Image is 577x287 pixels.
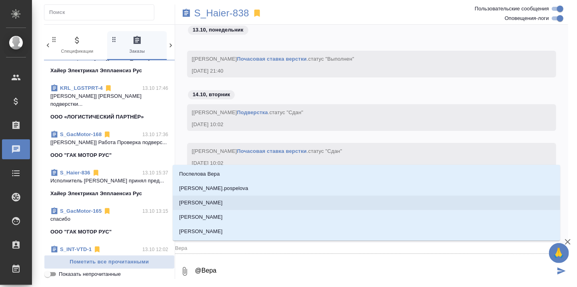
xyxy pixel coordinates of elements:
[142,207,168,215] p: 13.10 13:15
[44,164,175,202] div: S_Haier-83613.10 15:37Исполнитель [PERSON_NAME] принял пред...Хайер Электрикал Эпплаенсиз Рус
[93,245,101,253] svg: Отписаться
[50,36,104,55] span: Спецификации
[142,84,168,92] p: 13.10 17:46
[179,170,220,178] p: Поспелова Вера
[142,245,168,253] p: 13.10 12:02
[179,199,223,207] p: [PERSON_NAME]
[142,131,168,139] p: 13.10 17:36
[60,85,103,91] a: KRL_LGSTPRT-4
[308,148,342,154] span: статус "Сдан"
[60,131,102,137] a: S_GacMotor-168
[142,169,168,177] p: 13.10 15:37
[60,208,102,214] a: S_GacMotor-165
[192,109,303,115] span: [[PERSON_NAME] .
[237,56,307,62] a: Почасовая ставка верстки
[475,5,549,13] span: Пользовательские сообщения
[50,151,112,159] p: ООО "ГАК МОТОР РУС"
[192,56,354,62] span: [[PERSON_NAME] .
[192,67,528,75] div: [DATE] 21:40
[59,270,121,278] span: Показать непрочитанные
[103,131,111,139] svg: Отписаться
[44,126,175,164] div: S_GacMotor-16813.10 17:36[[PERSON_NAME]] Работа Проверка подверс...ООО "ГАК МОТОР РУС"
[308,56,354,62] span: статус "Выполнен"
[237,148,307,154] a: Почасовая ставка верстки
[44,202,175,241] div: S_GacMotor-16513.10 13:15спасибоООО "ГАК МОТОР РУС"
[92,169,100,177] svg: Отписаться
[50,190,142,198] p: Хайер Электрикал Эпплаенсиз Рус
[48,257,170,267] span: Пометить все прочитанными
[50,253,168,261] p: [[PERSON_NAME]] Статус заказа изменен н...
[44,255,175,269] button: Пометить все прочитанными
[44,41,175,79] div: обновила файлы [URL][DOMAIN_NAME]..Хайер Электрикал Эпплаенсиз Рус
[194,9,249,17] a: S_Haier-838
[179,184,248,192] p: [PERSON_NAME].pospelova
[50,67,142,75] p: Хайер Электрикал Эпплаенсиз Рус
[50,177,168,185] p: Исполнитель [PERSON_NAME] принял пред...
[193,91,230,99] p: 14.10, вторник
[179,213,223,221] p: [PERSON_NAME]
[50,139,168,146] p: [[PERSON_NAME]] Работа Проверка подверс...
[505,14,549,22] span: Оповещения-логи
[103,207,111,215] svg: Отписаться
[110,36,118,43] svg: Зажми и перетащи, чтобы поменять порядок вкладок
[50,36,58,43] svg: Зажми и перетащи, чтобы поменять порядок вкладок
[549,243,569,263] button: 🙏
[237,109,268,115] a: Подверстка
[104,84,112,92] svg: Отписаться
[44,241,175,279] div: S_INT-VTD-113.10 12:02[[PERSON_NAME]] Статус заказа изменен н...Интрон ВТД
[44,79,175,126] div: KRL_LGSTPRT-413.10 17:46[[PERSON_NAME]] [PERSON_NAME] подверстки...ООО «ЛОГИСТИЧЕСКИЙ ПАРТНЁР»
[110,36,164,55] span: Заказы
[60,246,92,252] a: S_INT-VTD-1
[270,109,303,115] span: статус "Сдан"
[50,228,112,236] p: ООО "ГАК МОТОР РУС"
[50,113,144,121] p: ООО «ЛОГИСТИЧЕСКИЙ ПАРТНЁР»
[552,245,566,261] span: 🙏
[50,215,168,223] p: спасибо
[192,121,528,129] div: [DATE] 10:02
[60,170,90,176] a: S_Haier-836
[179,228,223,236] p: [PERSON_NAME]
[192,159,528,167] div: [DATE] 10:02
[192,148,342,154] span: [[PERSON_NAME] .
[49,7,154,18] input: Поиск
[193,26,244,34] p: 13.10, понедельник
[50,92,168,108] p: [[PERSON_NAME]] [PERSON_NAME] подверстки...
